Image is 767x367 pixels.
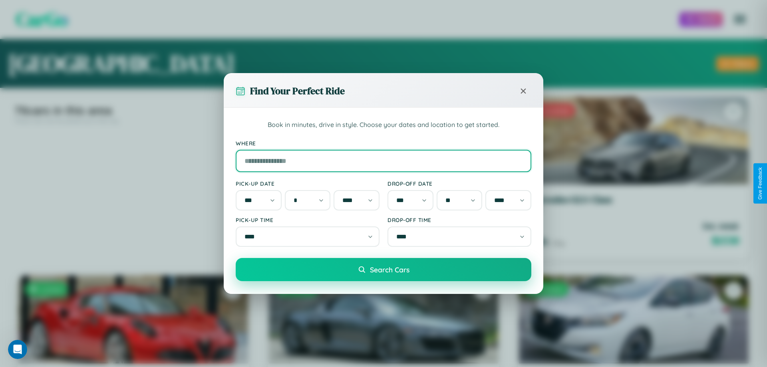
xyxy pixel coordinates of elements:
[236,258,531,281] button: Search Cars
[370,265,409,274] span: Search Cars
[236,216,380,223] label: Pick-up Time
[236,120,531,130] p: Book in minutes, drive in style. Choose your dates and location to get started.
[387,216,531,223] label: Drop-off Time
[387,180,531,187] label: Drop-off Date
[236,180,380,187] label: Pick-up Date
[236,140,531,147] label: Where
[250,84,345,97] h3: Find Your Perfect Ride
